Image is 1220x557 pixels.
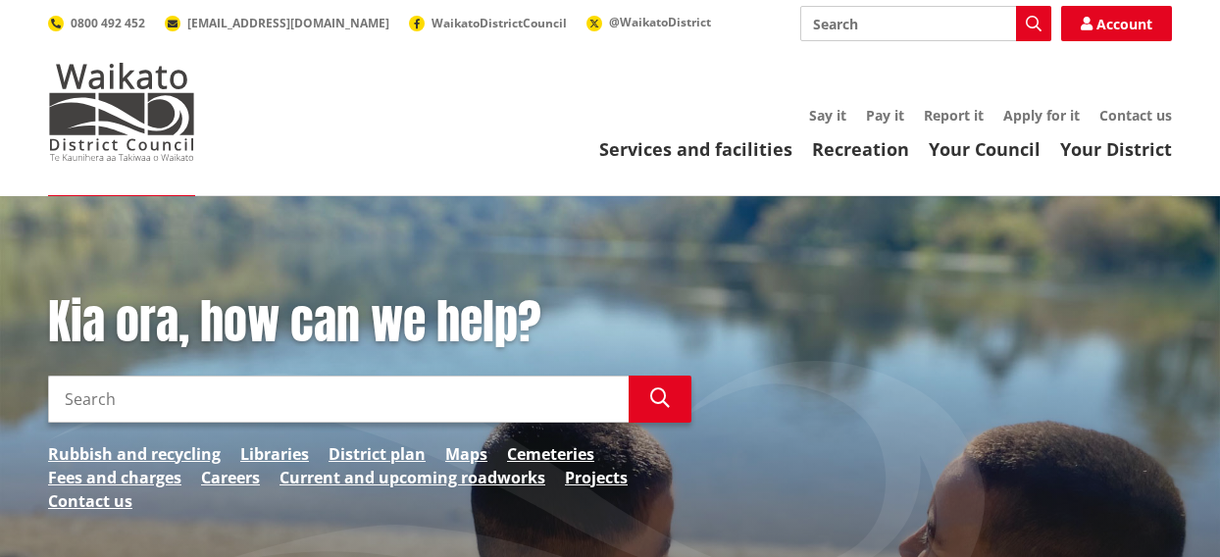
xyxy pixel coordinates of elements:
a: Contact us [48,489,132,513]
span: [EMAIL_ADDRESS][DOMAIN_NAME] [187,15,389,31]
a: Careers [201,466,260,489]
a: Services and facilities [599,137,792,161]
a: 0800 492 452 [48,15,145,31]
input: Search input [800,6,1051,41]
a: Apply for it [1003,106,1080,125]
a: Pay it [866,106,904,125]
a: Your District [1060,137,1172,161]
a: District plan [329,442,426,466]
span: 0800 492 452 [71,15,145,31]
a: Rubbish and recycling [48,442,221,466]
a: Maps [445,442,487,466]
a: WaikatoDistrictCouncil [409,15,567,31]
span: @WaikatoDistrict [609,14,711,30]
input: Search input [48,376,629,423]
a: Projects [565,466,628,489]
a: Say it [809,106,846,125]
a: Account [1061,6,1172,41]
span: WaikatoDistrictCouncil [432,15,567,31]
img: Waikato District Council - Te Kaunihera aa Takiwaa o Waikato [48,63,195,161]
h1: Kia ora, how can we help? [48,294,691,351]
iframe: Messenger Launcher [1130,475,1200,545]
a: Cemeteries [507,442,594,466]
a: Contact us [1099,106,1172,125]
a: @WaikatoDistrict [586,14,711,30]
a: Fees and charges [48,466,181,489]
a: Recreation [812,137,909,161]
a: Libraries [240,442,309,466]
a: Your Council [929,137,1041,161]
a: Current and upcoming roadworks [280,466,545,489]
a: Report it [924,106,984,125]
a: [EMAIL_ADDRESS][DOMAIN_NAME] [165,15,389,31]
